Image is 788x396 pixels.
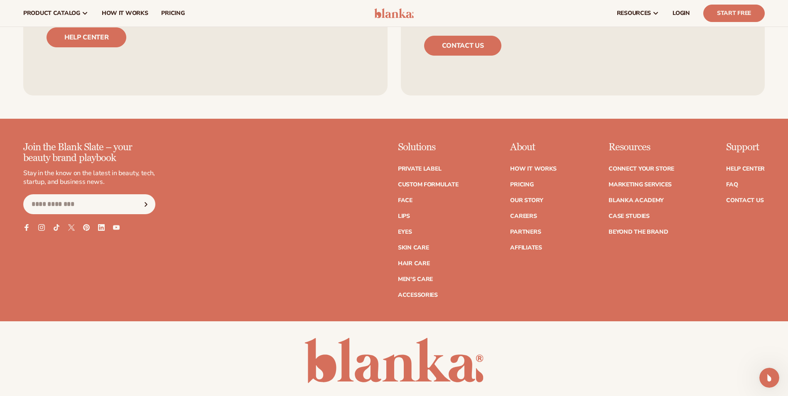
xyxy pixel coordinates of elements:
[24,5,37,18] img: Profile image for Lee
[510,166,557,172] a: How It Works
[47,27,126,47] a: Help center
[726,142,765,153] p: Support
[398,229,412,235] a: Eyes
[398,198,412,203] a: Face
[7,15,160,48] div: Pierre says…
[5,3,21,19] button: go back
[7,254,159,269] textarea: Message…
[398,142,459,153] p: Solutions
[13,53,130,61] div: Hey [PERSON_NAME],
[7,48,160,134] div: Andie says…
[23,142,155,164] p: Join the Blank Slate – your beauty brand playbook
[142,269,156,282] button: Send a message…
[609,213,650,219] a: Case Studies
[510,213,537,219] a: Careers
[7,251,160,270] div: Pierre says…
[726,166,765,172] a: Help Center
[7,152,160,177] div: Pierre says…
[510,229,541,235] a: Partners
[39,272,46,279] button: Upload attachment
[26,272,33,279] button: Gif picker
[120,134,160,152] div: Yes it did
[510,182,533,188] a: Pricing
[7,48,136,127] div: Hey [PERSON_NAME],I've activated your Essential monthly membership under your account[EMAIL_ADDRE...
[609,166,674,172] a: Connect your store
[37,20,153,36] div: my email is
[609,182,672,188] a: Marketing services
[726,198,763,203] a: Contact Us
[609,198,664,203] a: Blanka Academy
[127,139,153,147] div: Yes it did
[13,82,90,97] a: [EMAIL_ADDRESS][DOMAIN_NAME]
[23,10,80,17] span: product catalog
[398,261,430,266] a: Hair Care
[617,10,651,17] span: resources
[398,292,438,298] a: Accessories
[7,177,136,244] div: Excellent!Just reach back out if you need help with anything else.Cheers!Andie
[7,177,160,251] div: Andie says…
[398,276,433,282] a: Men's Care
[510,198,543,203] a: Our Story
[23,169,155,186] p: Stay in the know on the latest in beauty, tech, startup, and business news.
[398,166,441,172] a: Private label
[398,245,429,251] a: Skin Care
[13,215,130,231] div: Cheers!
[673,10,690,17] span: LOGIN
[398,213,410,219] a: Lips
[13,272,20,279] button: Emoji picker
[13,231,130,240] div: Andie
[127,152,160,171] div: thxx :)
[510,142,557,153] p: About
[130,3,146,19] button: Home
[40,8,94,14] h1: [PERSON_NAME]
[134,157,153,166] div: thxx :)
[759,368,779,388] iframe: Intercom live chat
[13,65,130,122] div: I've activated your Essential monthly membership under your account . Kindly refresh your page to...
[98,251,160,269] div: thank u so much
[510,245,542,251] a: Affiliates
[609,142,674,153] p: Resources
[703,5,765,22] a: Start Free
[137,194,155,214] button: Subscribe
[398,182,459,188] a: Custom formulate
[424,36,502,56] a: Contact us
[37,20,123,35] a: [EMAIL_ADDRESS][DOMAIN_NAME]
[146,3,161,18] div: Close
[726,182,738,188] a: FAQ
[7,134,160,153] div: Pierre says…
[102,10,148,17] span: How It Works
[13,182,130,215] div: Excellent! Just reach back out if you need help with anything else.
[30,15,160,41] div: my email is[EMAIL_ADDRESS][DOMAIN_NAME]
[161,10,184,17] span: pricing
[609,229,668,235] a: Beyond the brand
[374,8,414,18] img: logo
